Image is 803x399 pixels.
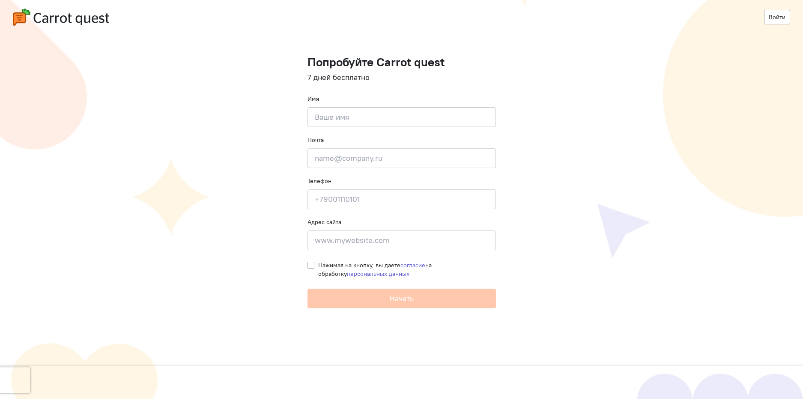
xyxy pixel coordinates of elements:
[307,107,496,127] input: Ваше имя
[13,9,109,26] img: carrot-quest-logo.svg
[307,136,324,144] label: Почта
[307,218,341,226] label: Адрес сайта
[307,177,331,185] label: Телефон
[307,231,496,250] input: www.mywebsite.com
[347,270,409,278] a: персональных данных
[307,95,319,103] label: Имя
[764,10,790,24] a: Войти
[389,293,414,303] span: Начать
[318,261,432,278] span: Нажимая на кнопку, вы даете на обработку
[307,148,496,168] input: name@company.ru
[307,289,496,308] button: Начать
[307,73,496,82] h4: 7 дней бесплатно
[307,189,496,209] input: +79001110101
[307,56,496,69] h1: Попробуйте Carrot quest
[400,261,425,269] a: согласие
